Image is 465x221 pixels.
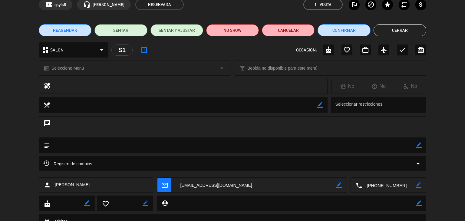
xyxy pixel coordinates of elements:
em: Visita [320,1,331,8]
button: SENTAR [94,24,147,36]
i: chrome_reader_mode [44,65,49,71]
button: Cancelar [262,24,315,36]
div: No [394,82,426,90]
i: local_bar [239,65,245,71]
i: airplanemode_active [380,46,387,54]
i: border_color [416,200,422,206]
div: No [331,82,363,90]
i: star [384,1,391,8]
span: Bebida no disponible para este menú [247,65,317,72]
i: arrow_drop_down [414,160,422,167]
i: arrow_drop_down [218,64,226,72]
i: border_all [140,46,148,54]
i: border_color [416,182,421,188]
i: cake [325,46,332,54]
span: [PERSON_NAME] [93,1,124,8]
i: mail_outline [161,182,168,188]
div: S1 [111,45,133,56]
span: REAGENDAR [53,27,77,34]
i: border_color [416,142,422,148]
i: card_giftcard [417,46,424,54]
div: No [363,82,394,90]
i: attach_money [417,1,424,8]
button: SENTAR Y AJUSTAR [150,24,203,36]
button: Cerrar [374,24,426,36]
span: [PERSON_NAME] [55,181,90,188]
button: NO SHOW [206,24,259,36]
span: qsyfs6 [54,1,66,8]
i: border_color [143,200,148,206]
i: person [44,181,51,189]
i: outlined_flag [351,1,358,8]
i: chat [44,120,51,128]
span: Seleccione Menú [51,65,84,72]
i: person_pin [161,200,168,206]
i: repeat [401,1,408,8]
i: block [367,1,374,8]
i: arrow_drop_down [98,46,105,54]
i: favorite_border [102,200,109,207]
span: SALON [50,47,64,54]
span: OCCASION: [296,47,317,54]
i: border_color [84,200,90,206]
span: 1 [315,1,317,8]
i: healing [44,82,51,91]
i: local_dining [43,101,50,108]
i: cake [44,200,50,207]
i: dashboard [42,46,49,54]
i: work_outline [362,46,369,54]
span: confirmation_number [45,1,52,8]
i: border_color [336,182,342,188]
i: check [399,46,406,54]
i: favorite_border [343,46,351,54]
i: subject [43,142,50,149]
i: headset_mic [83,1,91,8]
i: local_phone [355,182,362,189]
span: Registro de cambios [43,160,92,167]
button: Confirmar [318,24,370,36]
i: border_color [317,102,323,108]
